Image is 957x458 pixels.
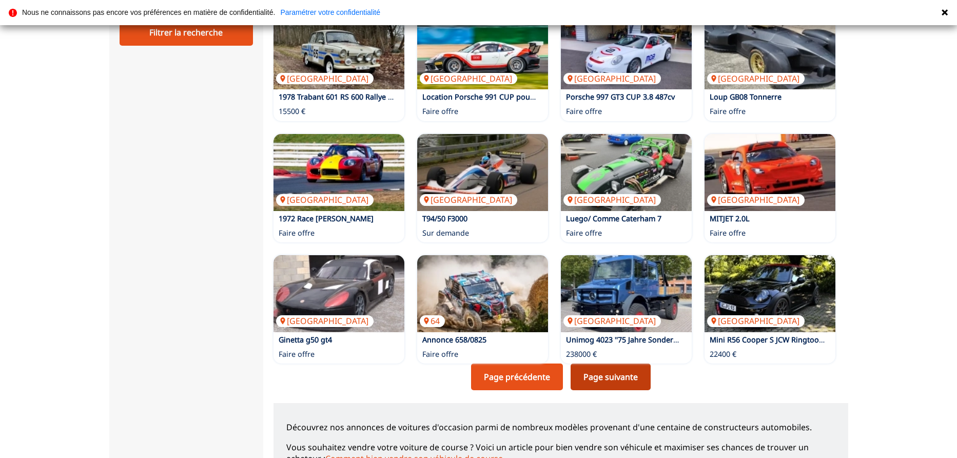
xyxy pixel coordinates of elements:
a: MITJET 2.0L [710,214,750,223]
a: Luego/ Comme Caterham 7[GEOGRAPHIC_DATA] [561,134,692,211]
a: Loup GB08 Tonnerre[GEOGRAPHIC_DATA] [705,12,835,89]
img: Mini R56 Cooper S JCW Ringtool Clubsport [705,255,835,332]
p: [GEOGRAPHIC_DATA] [563,73,661,84]
a: Ginetta g50 gt4 [279,335,332,345]
a: Location Porsche 991 CUP pour Trackdays [422,92,570,102]
p: 64 [420,315,445,327]
a: Page précédente [471,364,563,390]
img: Unimog 4023 ''75 Jahre Sondermodell '' [561,255,692,332]
p: [GEOGRAPHIC_DATA] [563,315,661,327]
img: Annonce 658/0825 [417,255,548,332]
p: [GEOGRAPHIC_DATA] [707,315,805,327]
img: Luego/ Comme Caterham 7 [561,134,692,211]
img: 1978 Trabant 601 RS 600 Rallye - 40 PS, Resta., Str.Zul [274,12,404,89]
img: Loup GB08 Tonnerre [705,12,835,89]
img: 1972 Race Marcos [274,134,404,211]
a: Paramétrer votre confidentialité [280,9,380,16]
a: Mini R56 Cooper S JCW Ringtool Clubsport [710,335,857,345]
p: Faire offre [566,106,602,117]
p: Faire offre [710,228,746,238]
a: Porsche 997 GT3 CUP 3.8 487cv [566,92,675,102]
a: Loup GB08 Tonnerre [710,92,782,102]
p: [GEOGRAPHIC_DATA] [707,73,805,84]
p: 22400 € [710,349,736,359]
a: Ginetta g50 gt4[GEOGRAPHIC_DATA] [274,255,404,332]
p: Faire offre [422,106,458,117]
a: T94/50 F3000 [422,214,467,223]
img: MITJET 2.0L [705,134,835,211]
p: Faire offre [566,228,602,238]
p: Découvrez nos annonces de voitures d'occasion parmi de nombreux modèles provenant d'une centaine ... [286,422,835,433]
a: Location Porsche 991 CUP pour Trackdays[GEOGRAPHIC_DATA] [417,12,548,89]
p: [GEOGRAPHIC_DATA] [420,73,517,84]
img: Ginetta g50 gt4 [274,255,404,332]
a: Unimog 4023 ''75 Jahre Sondermodell '' [566,335,702,345]
a: 1972 Race [PERSON_NAME] [279,214,374,223]
a: Porsche 997 GT3 CUP 3.8 487cv[GEOGRAPHIC_DATA] [561,12,692,89]
a: T94/50 F3000[GEOGRAPHIC_DATA] [417,134,548,211]
p: 15500 € [279,106,305,117]
a: Annonce 658/0825 [422,335,486,345]
p: Nous ne connaissons pas encore vos préférences en matière de confidentialité. [22,9,275,16]
img: T94/50 F3000 [417,134,548,211]
a: 1978 Trabant 601 RS 600 Rallye - 40 PS, Resta., Str.Zul[GEOGRAPHIC_DATA] [274,12,404,89]
a: 1978 Trabant 601 RS 600 Rallye - 40 PS, Resta., Str.[DATE] [279,92,475,102]
p: [GEOGRAPHIC_DATA] [563,194,661,205]
p: [GEOGRAPHIC_DATA] [276,194,374,205]
a: Page suivante [571,364,651,390]
p: Faire offre [279,228,315,238]
a: Mini R56 Cooper S JCW Ringtool Clubsport[GEOGRAPHIC_DATA] [705,255,835,332]
img: Porsche 997 GT3 CUP 3.8 487cv [561,12,692,89]
p: [GEOGRAPHIC_DATA] [420,194,517,205]
p: Faire offre [422,349,458,359]
a: 1972 Race Marcos[GEOGRAPHIC_DATA] [274,134,404,211]
p: Sur demande [422,228,469,238]
div: Filtrer la recherche [120,19,253,46]
img: Location Porsche 991 CUP pour Trackdays [417,12,548,89]
a: Annonce 658/082564 [417,255,548,332]
a: MITJET 2.0L[GEOGRAPHIC_DATA] [705,134,835,211]
a: Unimog 4023 ''75 Jahre Sondermodell ''[GEOGRAPHIC_DATA] [561,255,692,332]
p: [GEOGRAPHIC_DATA] [707,194,805,205]
a: Luego/ Comme Caterham 7 [566,214,661,223]
p: [GEOGRAPHIC_DATA] [276,315,374,327]
p: Faire offre [710,106,746,117]
p: Faire offre [279,349,315,359]
p: [GEOGRAPHIC_DATA] [276,73,374,84]
p: 238000 € [566,349,597,359]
